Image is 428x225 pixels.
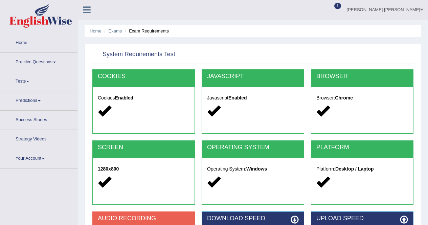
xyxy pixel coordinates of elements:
strong: Desktop / Laptop [335,166,374,172]
h5: Platform: [316,166,408,172]
a: Home [90,28,102,33]
h2: AUDIO RECORDING [98,215,189,222]
a: Success Stories [0,111,77,128]
h2: COOKIES [98,73,189,80]
h5: Operating System: [207,166,299,172]
strong: 1280x800 [98,166,119,172]
h2: SCREEN [98,144,189,151]
a: Tests [0,72,77,89]
h2: DOWNLOAD SPEED [207,215,299,222]
h2: System Requirements Test [92,49,175,60]
a: Strategy Videos [0,130,77,147]
a: Home [0,33,77,50]
strong: Windows [246,166,267,172]
strong: Chrome [335,95,353,100]
h2: PLATFORM [316,144,408,151]
a: Your Account [0,149,77,166]
h2: UPLOAD SPEED [316,215,408,222]
h5: Cookies [98,95,189,100]
h2: OPERATING SYSTEM [207,144,299,151]
strong: Enabled [115,95,133,100]
h5: Browser: [316,95,408,100]
h2: BROWSER [316,73,408,80]
li: Exam Requirements [123,28,169,34]
a: Practice Questions [0,53,77,70]
span: 1 [334,3,341,9]
h5: Javascript [207,95,299,100]
strong: Enabled [228,95,247,100]
a: Predictions [0,91,77,108]
h2: JAVASCRIPT [207,73,299,80]
a: Exams [109,28,122,33]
